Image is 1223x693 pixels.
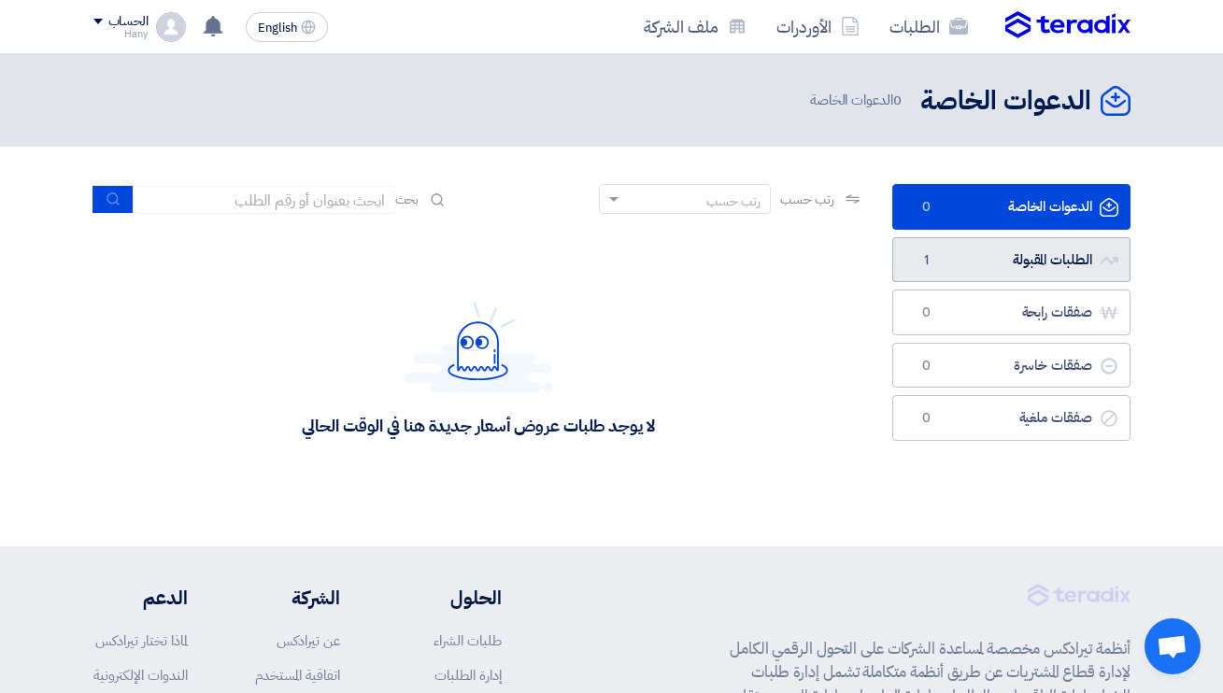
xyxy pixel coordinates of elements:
img: profile_test.png [156,12,186,42]
a: عن تيرادكس [277,630,340,651]
img: Hello [404,302,553,392]
span: 1 [916,251,938,270]
span: 0 [916,357,938,375]
a: لماذا تختار تيرادكس [95,630,188,651]
a: الطلبات المقبولة1 [892,237,1131,283]
div: Open chat [1145,618,1201,674]
span: 0 [893,90,902,110]
a: صفقات ملغية0 [892,395,1131,441]
span: 0 [916,198,938,217]
span: الدعوات الخاصة [810,90,905,111]
span: 0 [916,304,938,322]
span: بحث [395,190,420,209]
input: ابحث بعنوان أو رقم الطلب [134,186,395,214]
a: الندوات الإلكترونية [93,665,188,686]
span: English [258,21,297,35]
div: Hany [93,29,149,39]
h2: الدعوات الخاصة [920,83,1091,120]
li: الدعم [93,584,188,612]
a: ملف الشركة [629,5,761,49]
div: لا يوجد طلبات عروض أسعار جديدة هنا في الوقت الحالي [302,415,654,436]
a: صفقات رابحة0 [892,290,1131,335]
div: الحساب [108,14,149,30]
a: الطلبات [875,5,983,49]
a: اتفاقية المستخدم [255,665,340,686]
a: طلبات الشراء [434,630,502,651]
button: English [246,12,328,42]
div: رتب حسب [706,191,761,211]
a: إدارة الطلبات [434,665,502,686]
span: رتب حسب [780,190,833,209]
li: الشركة [243,584,340,612]
a: الأوردرات [761,5,875,49]
li: الحلول [396,584,502,612]
span: 0 [916,409,938,428]
a: الدعوات الخاصة0 [892,184,1131,230]
a: صفقات خاسرة0 [892,343,1131,389]
img: Teradix logo [1005,11,1131,39]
